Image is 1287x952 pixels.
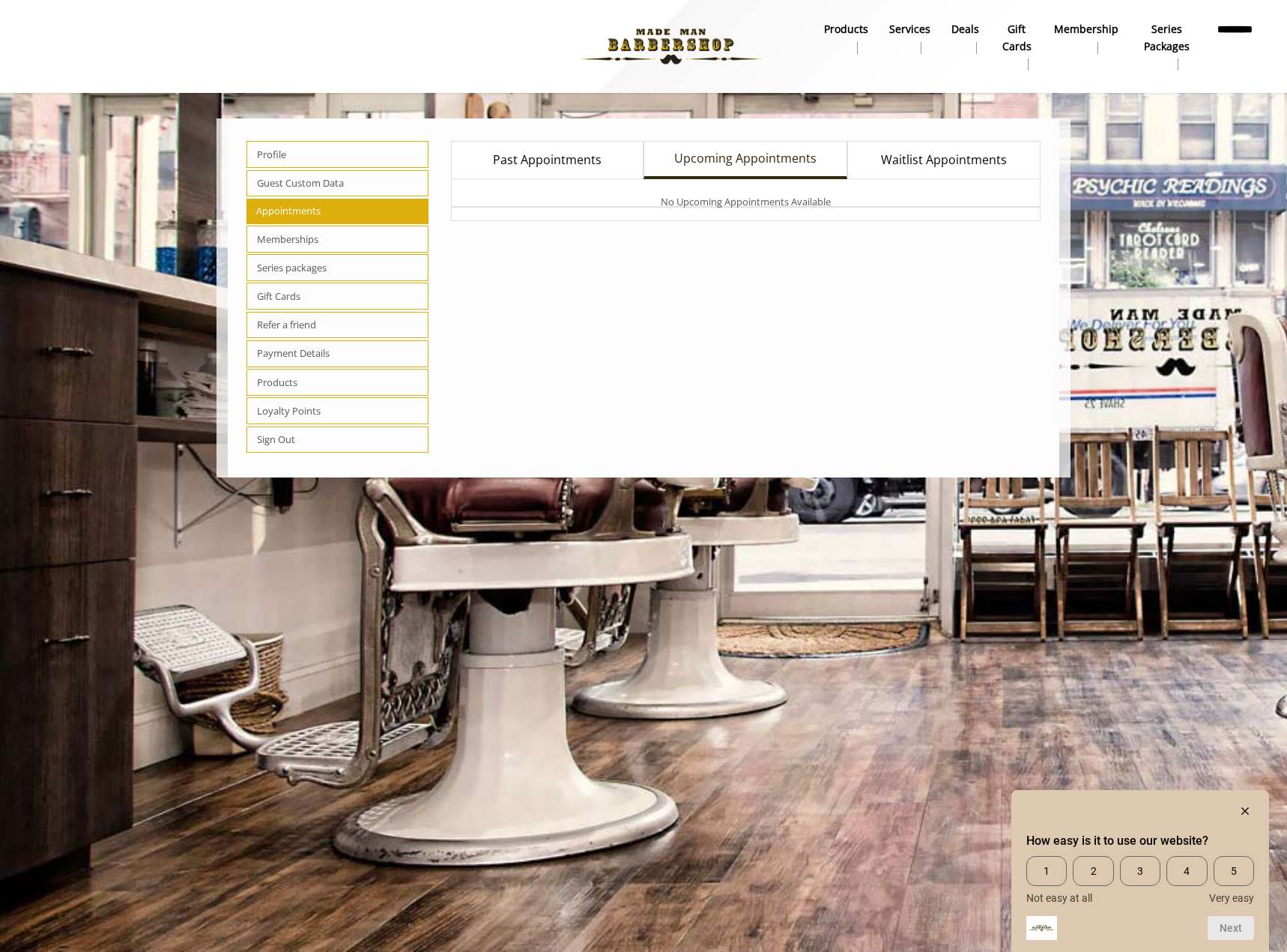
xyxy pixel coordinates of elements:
a: Series packagesSeries packages [1129,19,1205,74]
span: Very easy [1209,892,1254,904]
span: Waitlist Appointments [881,151,1007,170]
span: Memberships [246,226,429,253]
b: Services [889,21,930,37]
b: gift cards [1000,21,1033,55]
button: Hide survey [1236,802,1254,820]
span: Refer a friend [246,312,429,339]
span: Profile [246,141,429,168]
b: Membership [1054,21,1118,37]
a: MembershipMembership [1044,19,1129,58]
button: Next question [1208,916,1254,940]
b: Series packages [1139,21,1194,55]
img: Made Man Barbershop logo [568,5,774,88]
span: 4 [1166,856,1207,886]
span: Guest Custom Data [246,170,429,197]
span: 5 [1214,856,1254,886]
div: How easy is it to use our website? Select an option from 1 to 5, with 1 being Not easy at all and... [1026,802,1254,940]
a: Productsproducts [814,19,879,58]
span: 3 [1120,856,1160,886]
b: Deals [951,21,979,37]
a: Gift cardsgift cards [990,19,1044,74]
span: 1 [1026,856,1067,886]
span: Upcoming Appointments [674,149,817,169]
span: Payment Details [246,340,429,367]
div: How easy is it to use our website? Select an option from 1 to 5, with 1 being Not easy at all and... [1026,856,1254,904]
span: Loyalty Points [246,397,429,424]
span: 2 [1073,856,1113,886]
span: Products [246,369,429,396]
b: products [824,21,868,37]
span: Not easy at all [1026,892,1092,904]
a: DealsDeals [941,19,990,58]
span: Past Appointments [493,151,602,170]
span: Gift Cards [246,283,429,310]
span: Appointments [246,199,429,224]
span: Series packages [246,254,429,281]
a: ServicesServices [879,19,941,58]
span: Sign Out [246,427,429,454]
h2: How easy is it to use our website? Select an option from 1 to 5, with 1 being Not easy at all and... [1026,832,1254,850]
